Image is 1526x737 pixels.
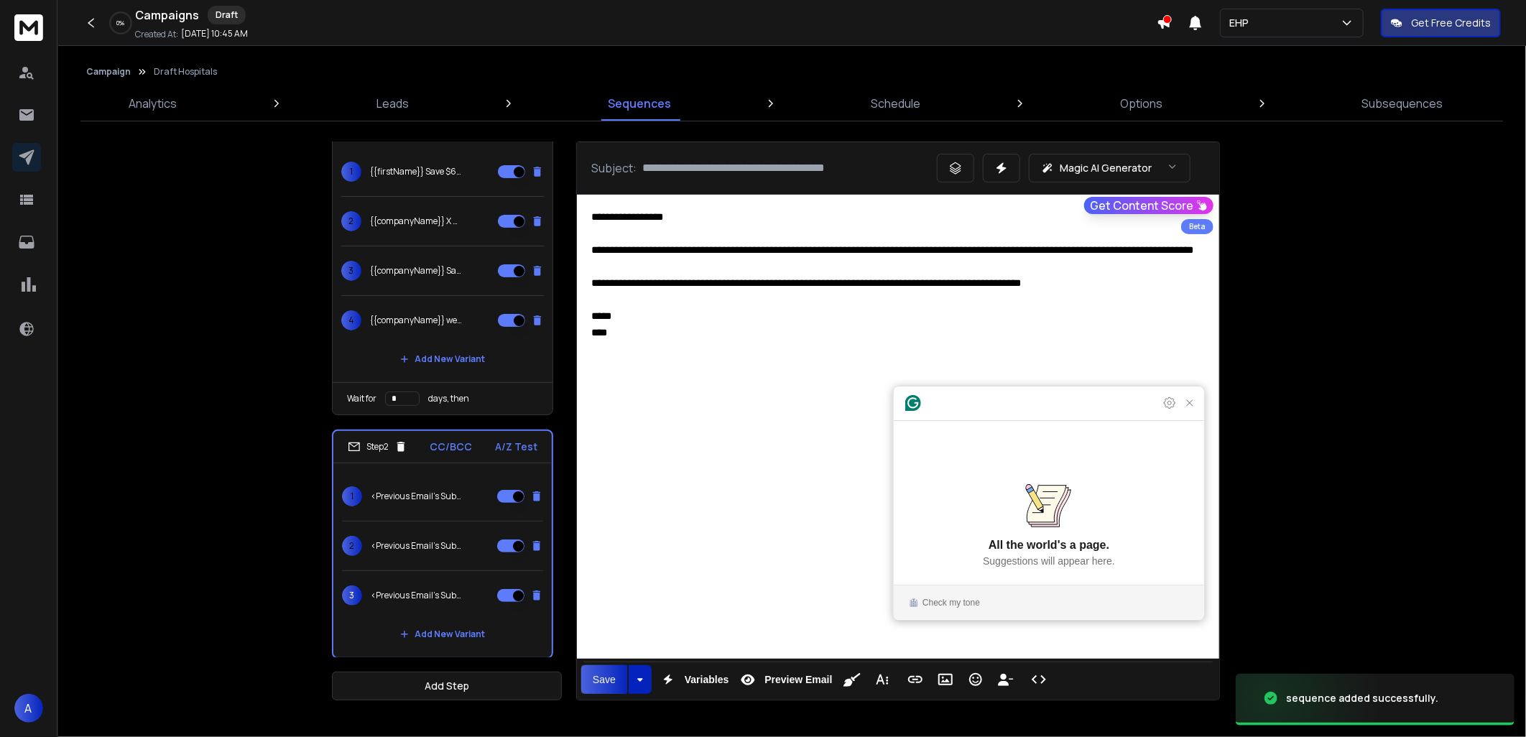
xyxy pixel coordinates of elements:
p: 0 % [117,19,125,27]
span: 1 [341,162,361,182]
li: Step2CC/BCCA/Z Test1<Previous Email's Subject>2<Previous Email's Subject>3<Previous Email's Subje... [332,430,553,659]
button: Save [581,665,627,694]
p: days, then [428,393,469,404]
p: <Previous Email's Subject> [371,491,463,502]
button: Get Content Score [1084,197,1213,214]
span: Variables [682,674,732,686]
button: Insert Link (Ctrl+K) [902,665,929,694]
a: Leads [368,86,417,121]
p: Leads [376,95,409,112]
button: More Text [869,665,896,694]
span: 3 [341,261,361,281]
span: 2 [342,536,362,556]
button: A [14,694,43,723]
p: Subsequences [1362,95,1443,112]
a: Analytics [120,86,185,121]
span: 3 [342,585,362,606]
p: Created At: [135,29,178,40]
a: Sequences [600,86,680,121]
p: Magic AI Generator [1060,161,1152,175]
a: Schedule [862,86,929,121]
button: Preview Email [734,665,835,694]
p: Sequences [609,95,672,112]
p: Get Free Credits [1411,16,1491,30]
div: Beta [1181,219,1213,234]
span: Preview Email [762,674,835,686]
button: Emoticons [962,665,989,694]
p: EHP [1229,16,1254,30]
a: Subsequences [1354,86,1452,121]
p: {{companyName}} wellness program [370,315,462,326]
p: Options [1120,95,1162,112]
button: Add Step [332,672,562,700]
p: {{companyName}} Savings Plan [370,265,462,277]
p: <Previous Email's Subject> [371,590,463,601]
div: To enrich screen reader interactions, please activate Accessibility in Grammarly extension settings [577,195,1219,659]
button: Insert Unsubscribe Link [992,665,1019,694]
span: 4 [341,310,361,330]
li: Step1CC/BCCA/Z Test1{{firstName}} Save $640/Employee2{{companyName}} X EHP3{{companyName}} Saving... [332,106,553,415]
button: Variables [655,665,732,694]
button: Campaign [86,66,131,78]
button: Clean HTML [838,665,866,694]
button: Code View [1025,665,1053,694]
p: {{companyName}} X EHP [370,215,462,227]
div: sequence added successfully. [1286,691,1438,705]
p: {{firstName}} Save $640/Employee [370,166,462,177]
p: Subject: [591,159,637,177]
p: [DATE] 10:45 AM [181,28,248,40]
button: Add New Variant [389,620,496,649]
p: CC/BCC [430,440,473,454]
p: Wait for [347,393,376,404]
button: Magic AI Generator [1029,154,1190,182]
p: Schedule [871,95,920,112]
div: Draft [208,6,246,24]
span: 2 [341,211,361,231]
button: Get Free Credits [1381,9,1501,37]
h1: Campaigns [135,6,199,24]
button: Insert Image (Ctrl+P) [932,665,959,694]
button: Add New Variant [389,345,496,374]
p: A/Z Test [495,440,537,454]
span: 1 [342,486,362,506]
div: Step 2 [348,440,407,453]
p: <Previous Email's Subject> [371,540,463,552]
a: Options [1111,86,1171,121]
p: Analytics [129,95,177,112]
p: Draft Hospitals [154,66,217,78]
